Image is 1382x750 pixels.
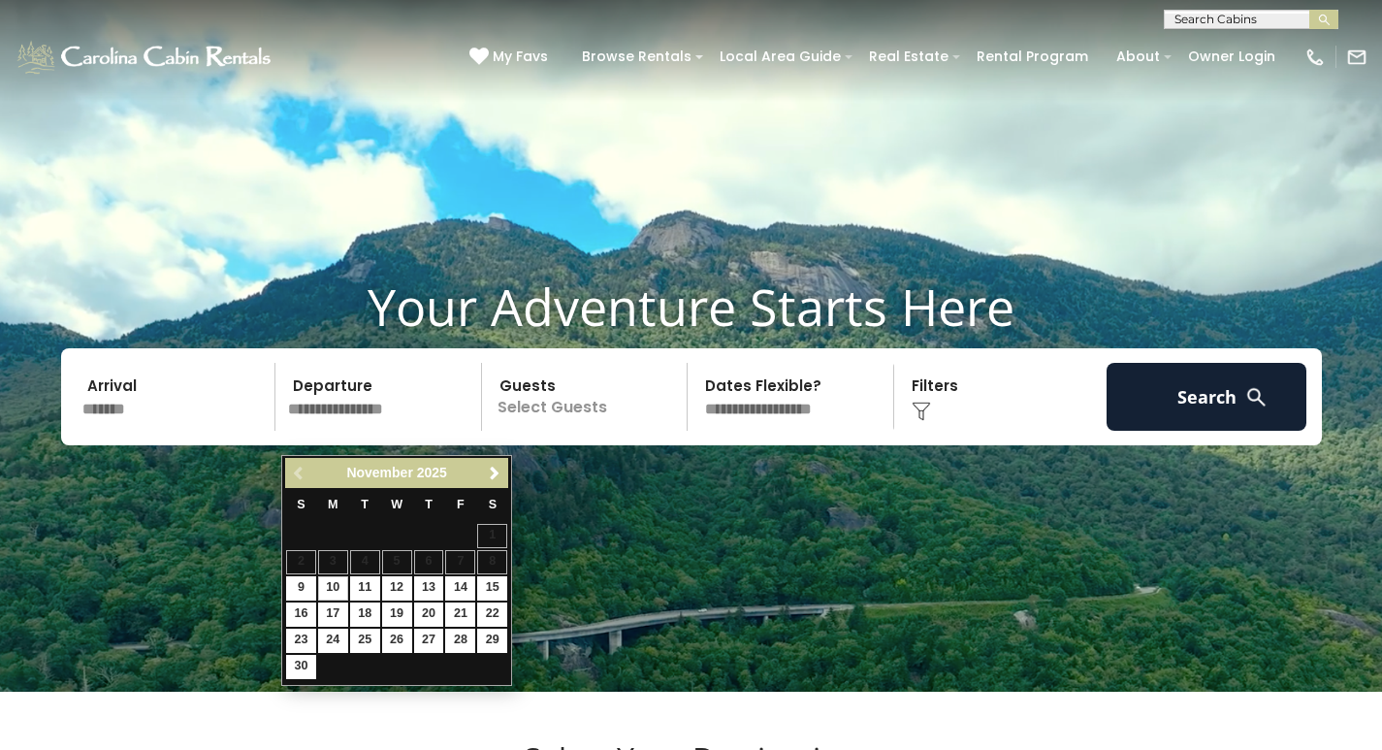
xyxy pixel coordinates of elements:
[445,629,475,653] a: 28
[361,498,369,511] span: Tuesday
[417,465,447,480] span: 2025
[382,576,412,601] a: 12
[493,47,548,67] span: My Favs
[286,576,316,601] a: 9
[286,629,316,653] a: 23
[488,363,688,431] p: Select Guests
[477,629,507,653] a: 29
[482,461,506,485] a: Next
[318,576,348,601] a: 10
[425,498,433,511] span: Thursday
[457,498,465,511] span: Friday
[382,603,412,627] a: 19
[350,576,380,601] a: 11
[859,42,958,72] a: Real Estate
[469,47,553,68] a: My Favs
[318,629,348,653] a: 24
[445,576,475,601] a: 14
[1107,42,1170,72] a: About
[15,38,276,77] img: White-1-1-2.png
[487,466,502,481] span: Next
[912,402,931,421] img: filter--v1.png
[286,603,316,627] a: 16
[391,498,402,511] span: Wednesday
[1346,47,1367,68] img: mail-regular-white.png
[1107,363,1307,431] button: Search
[489,498,497,511] span: Saturday
[710,42,851,72] a: Local Area Guide
[328,498,338,511] span: Monday
[286,655,316,679] a: 30
[414,576,444,601] a: 13
[445,603,475,627] a: 21
[318,603,348,627] a: 17
[477,603,507,627] a: 22
[572,42,701,72] a: Browse Rentals
[414,603,444,627] a: 20
[1178,42,1285,72] a: Owner Login
[297,498,305,511] span: Sunday
[1304,47,1326,68] img: phone-regular-white.png
[414,629,444,653] a: 27
[1244,385,1269,409] img: search-regular-white.png
[382,629,412,653] a: 26
[346,465,412,480] span: November
[477,576,507,601] a: 15
[15,277,1367,337] h1: Your Adventure Starts Here
[350,629,380,653] a: 25
[967,42,1098,72] a: Rental Program
[350,603,380,627] a: 18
